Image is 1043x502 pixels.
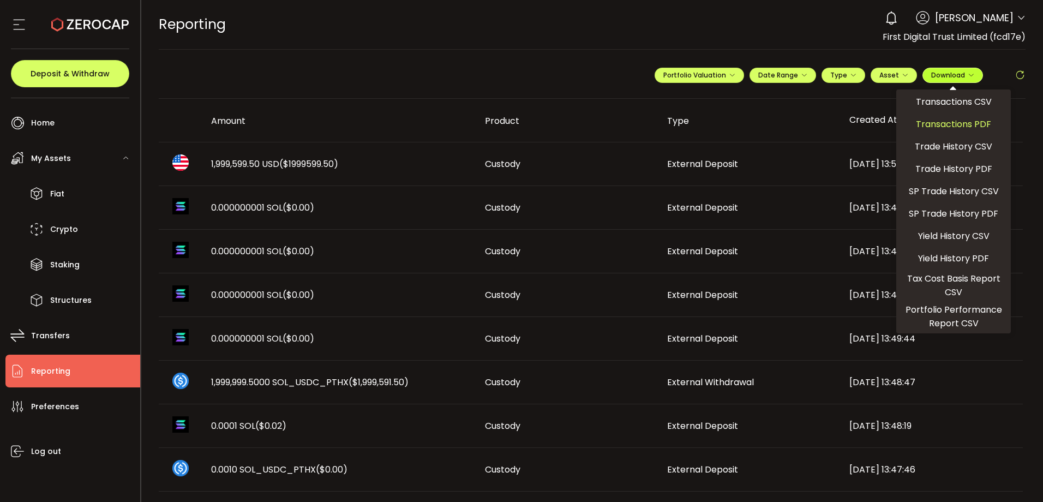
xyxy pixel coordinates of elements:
div: [DATE] 13:48:47 [841,376,1023,389]
span: Trade History CSV [915,140,992,153]
iframe: Chat Widget [988,450,1043,502]
span: Portfolio Valuation [663,70,735,80]
span: ($0.00) [316,463,347,476]
span: Preferences [31,399,79,415]
span: Type [830,70,856,80]
img: sol_usdc_pthx_portfolio.png [172,373,189,389]
button: Date Range [750,68,816,83]
span: External Deposit [667,420,738,432]
span: ($0.02) [255,420,286,432]
span: Reporting [31,363,70,379]
span: 0.000000001 SOL [211,201,314,214]
span: Yield History CSV [918,229,990,243]
span: 1,999,599.50 USD [211,158,338,170]
span: External Deposit [667,245,738,258]
span: 1,999,999.5000 SOL_USDC_PTHX [211,376,409,389]
button: Download [922,68,983,83]
div: [DATE] 13:50:39 [841,158,1023,170]
span: My Assets [31,151,71,166]
span: External Deposit [667,289,738,301]
span: 0.000000001 SOL [211,332,314,345]
span: Custody [485,158,520,170]
span: External Withdrawal [667,376,754,389]
span: Asset [879,70,899,80]
span: Custody [485,420,520,432]
span: Portfolio Performance Report CSV [901,303,1006,330]
button: Type [822,68,865,83]
img: sol_portfolio.png [172,198,189,214]
span: ($1999599.50) [279,158,338,170]
span: Custody [485,332,520,345]
span: Reporting [159,15,226,34]
span: Fiat [50,186,64,202]
span: Download [931,70,974,80]
span: ($0.00) [283,289,314,301]
span: ($1,999,591.50) [349,376,409,389]
span: Custody [485,289,520,301]
img: sol_portfolio.png [172,416,189,433]
img: sol_portfolio.png [172,329,189,345]
span: Staking [50,257,80,273]
img: sol_usdc_pthx_portfolio.png [172,460,189,476]
div: [DATE] 13:49:44 [841,245,1023,258]
span: Transactions CSV [916,95,992,109]
img: sol_portfolio.png [172,242,189,258]
span: SP Trade History PDF [909,207,998,220]
div: [DATE] 13:49:45 [841,201,1023,214]
button: Deposit & Withdraw [11,60,129,87]
span: Yield History PDF [918,252,989,265]
span: [PERSON_NAME] [935,10,1014,25]
span: ($0.00) [283,332,314,345]
span: Transactions PDF [916,117,991,131]
div: Created At [841,111,1023,130]
div: [DATE] 13:48:19 [841,420,1023,432]
span: ($0.00) [283,245,314,258]
span: 0.0001 SOL [211,420,286,432]
span: 0.0010 SOL_USDC_PTHX [211,463,347,476]
span: Trade History PDF [915,162,992,176]
button: Asset [871,68,917,83]
img: sol_portfolio.png [172,285,189,302]
img: usd_portfolio.svg [172,154,189,171]
span: Transfers [31,328,70,344]
span: First Digital Trust Limited (fcd17e) [883,31,1026,43]
span: SP Trade History CSV [909,184,999,198]
span: Custody [485,245,520,258]
span: 0.000000001 SOL [211,245,314,258]
span: Custody [485,201,520,214]
span: Tax Cost Basis Report CSV [901,272,1006,299]
span: Crypto [50,222,78,237]
span: External Deposit [667,201,738,214]
span: External Deposit [667,332,738,345]
div: Amount [202,115,476,127]
button: Portfolio Valuation [655,68,744,83]
span: Custody [485,463,520,476]
span: Home [31,115,55,131]
div: [DATE] 13:47:46 [841,463,1023,476]
span: 0.000000001 SOL [211,289,314,301]
span: External Deposit [667,463,738,476]
div: Type [658,115,841,127]
span: Date Range [758,70,807,80]
span: Log out [31,444,61,459]
span: Deposit & Withdraw [31,70,110,77]
span: ($0.00) [283,201,314,214]
span: Structures [50,292,92,308]
span: Custody [485,376,520,389]
div: Product [476,115,658,127]
div: [DATE] 13:49:44 [841,332,1023,345]
span: External Deposit [667,158,738,170]
div: [DATE] 13:49:44 [841,289,1023,301]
